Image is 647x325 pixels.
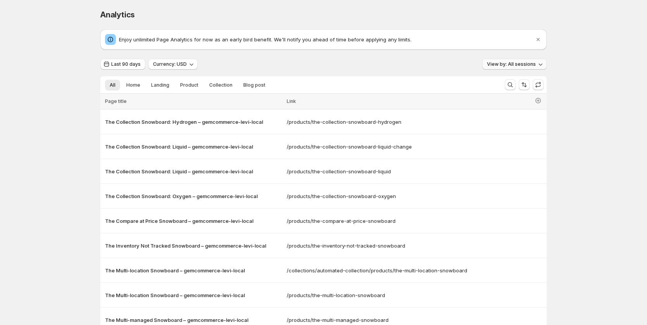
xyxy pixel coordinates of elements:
span: Collection [209,82,232,88]
a: /products/the-multi-managed-snowboard [287,316,485,324]
span: Link [287,98,296,104]
button: The Collection Snowboard: Hydrogen – gemcommerce-levi-local [105,118,282,126]
span: Analytics [100,10,135,19]
span: Page title [105,98,127,104]
span: Last 90 days [111,61,141,67]
button: View by: All sessions [482,59,547,70]
a: /products/the-collection-snowboard-liquid [287,168,485,175]
button: The Inventory Not Tracked Snowboard – gemcommerce-levi-local [105,242,282,250]
a: /products/the-collection-snowboard-liquid-change [287,143,485,151]
button: The Collection Snowboard: Liquid – gemcommerce-levi-local [105,143,282,151]
button: The Collection Snowboard: Oxygen – gemcommerce-levi-local [105,192,282,200]
span: Home [126,82,140,88]
p: Enjoy unlimited Page Analytics for now as an early bird benefit. We'll notify you ahead of time b... [119,36,534,43]
button: The Compare at Price Snowboard – gemcommerce-levi-local [105,217,282,225]
button: The Multi-location Snowboard – gemcommerce-levi-local [105,291,282,299]
span: All [110,82,115,88]
a: /products/the-inventory-not-tracked-snowboard [287,242,485,250]
button: The Multi-location Snowboard – gemcommerce-levi-local [105,267,282,274]
button: Search and filter results [505,79,516,90]
span: Landing [151,82,169,88]
a: /collections/automated-collection/products/the-multi-location-snowboard [287,267,485,274]
button: Currency: USD [148,59,198,70]
span: Product [180,82,198,88]
span: Blog post [243,82,265,88]
button: Sort the results [519,79,530,90]
a: /products/the-multi-location-snowboard [287,291,485,299]
a: /products/the-compare-at-price-snowboard [287,217,485,225]
button: Last 90 days [100,59,145,70]
button: Dismiss notification [533,34,544,45]
a: /products/the-collection-snowboard-hydrogen [287,118,485,126]
button: The Collection Snowboard: Liquid – gemcommerce-levi-local [105,168,282,175]
button: The Multi-managed Snowboard – gemcommerce-levi-local [105,316,282,324]
a: /products/the-collection-snowboard-oxygen [287,192,485,200]
span: View by: All sessions [487,61,536,67]
span: Currency: USD [153,61,187,67]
